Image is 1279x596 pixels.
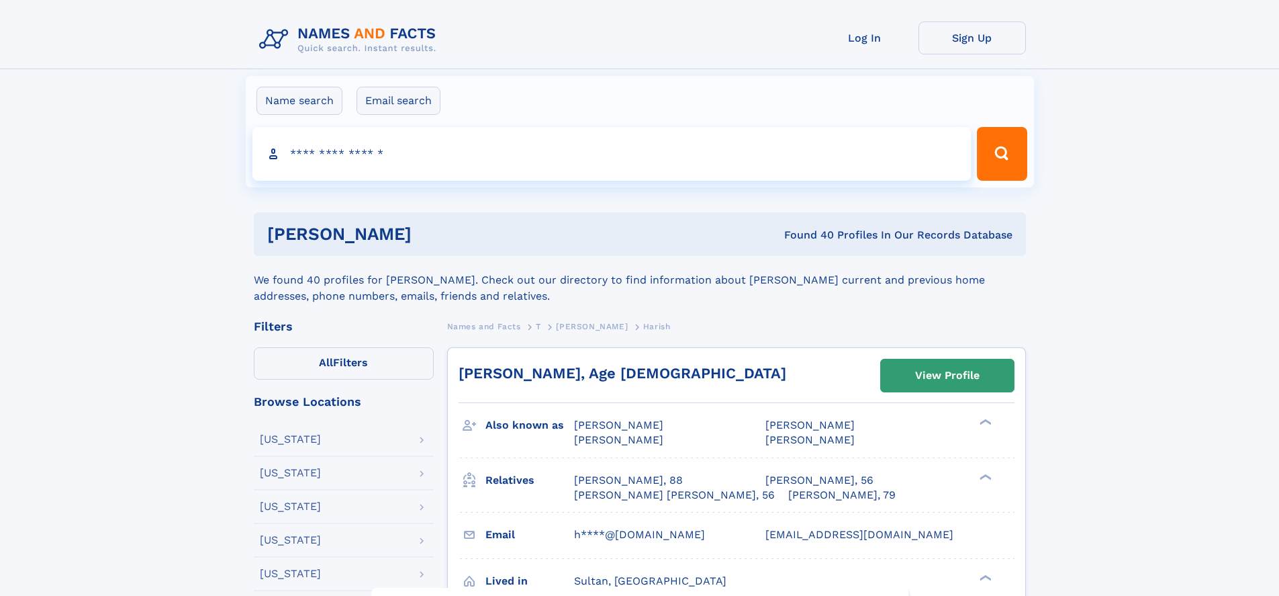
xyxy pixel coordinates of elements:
[765,528,953,541] span: [EMAIL_ADDRESS][DOMAIN_NAME]
[485,570,574,593] h3: Lived in
[643,322,671,331] span: Harish
[485,469,574,492] h3: Relatives
[254,347,434,380] label: Filters
[574,488,775,503] a: [PERSON_NAME] [PERSON_NAME], 56
[574,433,663,446] span: [PERSON_NAME]
[459,365,786,382] a: [PERSON_NAME], Age [DEMOGRAPHIC_DATA]
[574,473,683,488] a: [PERSON_NAME], 88
[788,488,896,503] a: [PERSON_NAME], 79
[556,322,628,331] span: [PERSON_NAME]
[765,433,855,446] span: [PERSON_NAME]
[976,418,992,427] div: ❯
[765,473,873,488] a: [PERSON_NAME], 56
[357,87,440,115] label: Email search
[574,574,726,587] span: Sultan, [GEOGRAPHIC_DATA]
[811,22,918,54] a: Log In
[485,414,574,437] h3: Also known as
[252,127,972,181] input: search input
[765,419,855,431] span: [PERSON_NAME]
[260,535,321,546] div: [US_STATE]
[976,472,992,481] div: ❯
[598,228,1012,243] div: Found 40 Profiles In Our Records Database
[256,87,342,115] label: Name search
[976,573,992,582] div: ❯
[881,359,1014,392] a: View Profile
[915,360,980,391] div: View Profile
[319,356,333,369] span: All
[977,127,1027,181] button: Search Button
[254,256,1026,304] div: We found 40 profiles for [PERSON_NAME]. Check out our directory to find information about [PERSON...
[260,434,321,445] div: [US_STATE]
[918,22,1026,54] a: Sign Up
[254,321,434,333] div: Filters
[556,318,628,335] a: [PERSON_NAME]
[260,468,321,478] div: [US_STATE]
[260,501,321,512] div: [US_STATE]
[267,226,598,243] h1: [PERSON_NAME]
[447,318,521,335] a: Names and Facts
[485,523,574,546] h3: Email
[254,22,447,58] img: Logo Names and Facts
[536,322,541,331] span: T
[574,419,663,431] span: [PERSON_NAME]
[260,568,321,579] div: [US_STATE]
[536,318,541,335] a: T
[254,396,434,408] div: Browse Locations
